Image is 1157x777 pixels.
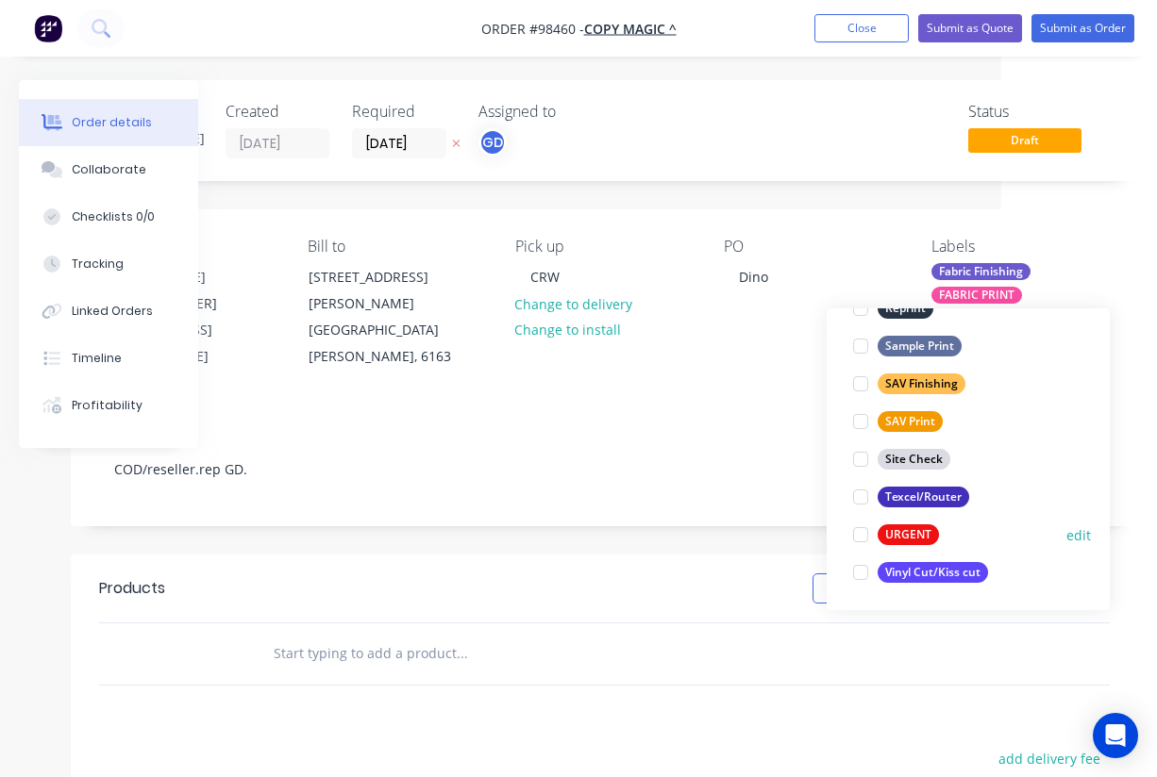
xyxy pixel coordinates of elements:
div: Dino [724,263,783,290]
div: Profitability [72,397,143,414]
div: Created [226,103,329,121]
button: Tracking [19,240,198,288]
a: COPY MAGIC ^ [584,20,677,38]
button: Change to install [505,317,631,342]
div: FABRIC PRINT [931,287,1022,304]
div: Reprint [878,298,933,319]
div: [STREET_ADDRESS] [309,264,465,290]
span: Order #98460 - [481,20,584,38]
div: Tracking [72,256,124,273]
button: Timeline [19,335,198,382]
div: Vinyl Cut/Kiss cut [878,562,988,583]
button: Linked Orders [19,288,198,335]
div: Linked Orders [72,303,153,320]
div: Bill to [308,238,486,256]
button: Vinyl Cut/Kiss cut [846,559,996,586]
div: Site Check [878,449,950,470]
div: Pick up [515,238,694,256]
button: Submit as Order [1031,14,1134,42]
button: Collaborate [19,146,198,193]
button: Close [814,14,909,42]
div: [PERSON_NAME][GEOGRAPHIC_DATA][PERSON_NAME], 6163 [309,290,465,370]
div: Fabric Finishing [931,263,1031,280]
div: Notes [99,414,1110,432]
div: SAV Print [878,411,943,432]
div: Order details [72,114,152,131]
div: Texcel/Router [878,487,969,507]
button: Change to delivery [505,290,643,316]
button: Checklists 0/0 [19,193,198,240]
button: Submit as Quote [918,14,1022,42]
div: [STREET_ADDRESS][PERSON_NAME][GEOGRAPHIC_DATA][PERSON_NAME], 6163 [293,263,481,371]
button: SAV Print [846,408,950,435]
div: Timeline [72,350,122,367]
button: add delivery fee [988,746,1110,771]
button: URGENT [846,521,947,548]
div: Status [968,103,1110,121]
div: Products [99,577,165,600]
input: Start typing to add a product... [273,635,650,672]
div: COD/reseller.rep GD. [99,440,1110,498]
div: Open Intercom Messenger [1093,713,1138,758]
div: URGENT [878,524,939,545]
div: Sample Print [878,336,962,356]
div: SAV Finishing [878,373,965,394]
div: Checklists 0/0 [72,208,155,225]
div: Required [352,103,456,121]
div: Labels [931,238,1110,256]
button: Sample Print [846,333,969,359]
span: Draft [968,128,1082,152]
div: CRW [515,263,575,290]
div: Collaborate [72,161,146,178]
div: PO [724,238,902,256]
button: SAV Finishing [846,371,973,397]
img: Factory [34,14,62,42]
button: Site Check [846,446,958,472]
button: Order details [19,99,198,146]
div: Assigned to [478,103,667,121]
button: Reprint [846,295,941,322]
button: GD [478,128,507,157]
button: Show / Hide columns [813,573,959,603]
button: edit [1066,525,1091,545]
button: Profitability [19,382,198,429]
button: Texcel/Router [846,484,977,510]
